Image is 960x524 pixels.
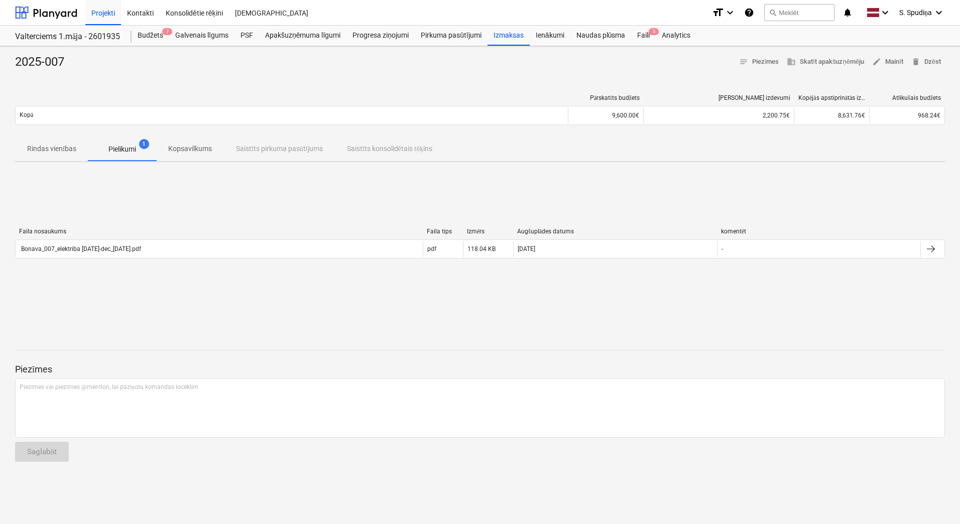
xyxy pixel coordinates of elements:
div: Atlikušais budžets [874,94,941,102]
a: Budžets7 [132,26,169,46]
div: - [722,245,723,252]
div: Kopējās apstiprinātās izmaksas [798,94,866,102]
a: Progresa ziņojumi [346,26,415,46]
span: edit [872,57,881,66]
a: Faili3 [631,26,656,46]
iframe: Chat Widget [910,476,960,524]
div: 9,600.00€ [568,107,643,123]
div: 2025-007 [15,54,72,70]
button: Mainīt [868,54,907,70]
span: notes [739,57,748,66]
a: Ienākumi [530,26,570,46]
span: Skatīt apakšuzņēmēju [787,56,864,68]
span: 7 [162,28,172,35]
span: Dzēst [911,56,941,68]
i: Zināšanu pamats [744,7,754,19]
i: keyboard_arrow_down [933,7,945,19]
div: Budžets [132,26,169,46]
div: Valterciems 1.māja - 2601935 [15,32,119,42]
a: Pirkuma pasūtījumi [415,26,488,46]
span: Mainīt [872,56,903,68]
button: Skatīt apakšuzņēmēju [783,54,868,70]
a: Galvenais līgums [169,26,234,46]
div: Izmērs [467,228,509,235]
a: Izmaksas [488,26,530,46]
div: Faila tips [427,228,459,235]
p: Kopsavilkums [168,144,212,154]
p: Rindas vienības [27,144,76,154]
a: PSF [234,26,259,46]
div: 118.04 KB [467,245,496,252]
span: S. Spudiņa [899,9,932,17]
div: Faila nosaukums [19,228,419,235]
a: Naudas plūsma [570,26,632,46]
a: Analytics [656,26,696,46]
div: 8,631.76€ [794,107,869,123]
div: Augšuplādes datums [517,228,713,235]
span: 968.24€ [918,112,940,119]
i: keyboard_arrow_down [879,7,891,19]
p: Pielikumi [108,144,136,155]
i: keyboard_arrow_down [724,7,736,19]
div: pdf [427,245,436,252]
button: Dzēst [907,54,945,70]
div: [PERSON_NAME] izdevumi [648,94,790,101]
i: notifications [843,7,853,19]
p: Kopā [20,111,33,119]
span: 1 [139,139,149,149]
span: search [769,9,777,17]
span: delete [911,57,920,66]
div: komentēt [721,228,917,235]
div: Faili [631,26,656,46]
button: Meklēt [764,4,834,21]
span: business [787,57,796,66]
div: Pārskatīts budžets [572,94,640,102]
span: Piezīmes [739,56,779,68]
a: Apakšuzņēmuma līgumi [259,26,346,46]
div: [DATE] [518,245,535,252]
p: Piezīmes [15,363,945,375]
div: 2,200.75€ [648,112,790,119]
button: Piezīmes [735,54,783,70]
span: 3 [649,28,659,35]
div: Bonava_007_elektriba [DATE]-dec_[DATE].pdf [20,245,141,252]
i: format_size [712,7,724,19]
